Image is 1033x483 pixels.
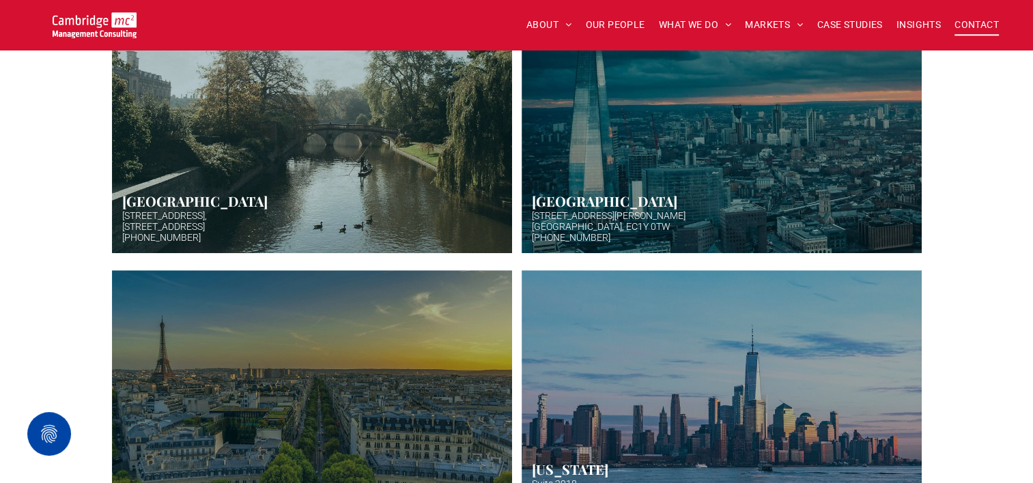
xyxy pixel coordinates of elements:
a: INSIGHTS [890,14,948,35]
img: Go to Homepage [53,12,137,38]
a: CASE STUDIES [810,14,890,35]
a: ABOUT [520,14,579,35]
a: WHAT WE DO [652,14,739,35]
a: MARKETS [738,14,810,35]
a: CONTACT [948,14,1006,35]
a: Your Business Transformed | Cambridge Management Consulting [53,14,137,29]
a: OUR PEOPLE [578,14,651,35]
